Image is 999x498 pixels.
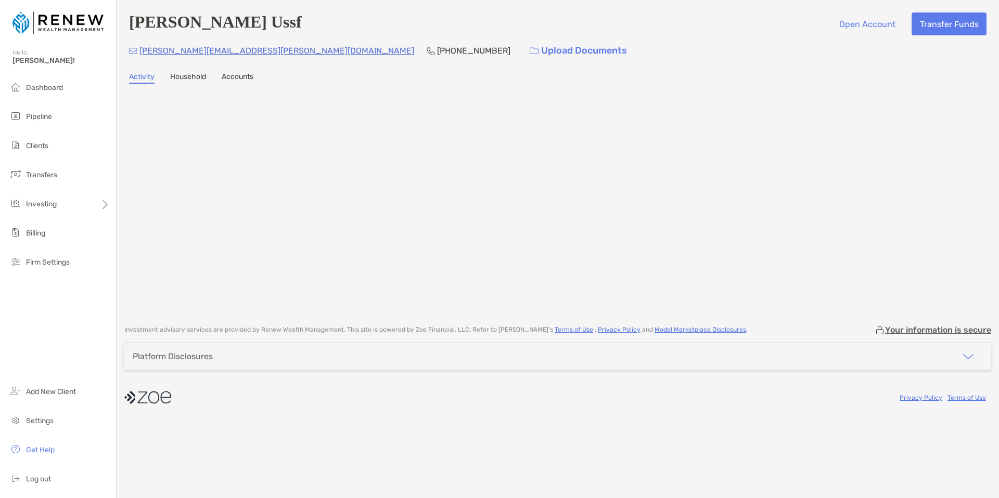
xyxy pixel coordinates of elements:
[9,472,22,484] img: logout icon
[9,81,22,93] img: dashboard icon
[530,47,539,55] img: button icon
[12,4,104,42] img: Zoe Logo
[912,12,987,35] button: Transfer Funds
[129,12,302,35] h4: [PERSON_NAME] Ussf
[222,72,253,84] a: Accounts
[9,255,22,268] img: firm-settings icon
[26,112,52,121] span: Pipeline
[129,72,155,84] a: Activity
[831,12,903,35] button: Open Account
[9,197,22,209] img: investing icon
[12,56,110,65] span: [PERSON_NAME]!
[437,44,510,57] p: [PHONE_NUMBER]
[129,48,137,54] img: Email Icon
[9,110,22,122] img: pipeline icon
[9,139,22,151] img: clients icon
[9,443,22,455] img: get-help icon
[26,258,70,267] span: Firm Settings
[9,414,22,426] img: settings icon
[555,326,593,333] a: Terms of Use
[26,475,51,483] span: Log out
[124,386,171,409] img: company logo
[26,387,76,396] span: Add New Client
[133,351,213,361] div: Platform Disclosures
[523,40,634,62] a: Upload Documents
[170,72,206,84] a: Household
[947,394,986,401] a: Terms of Use
[427,47,435,55] img: Phone Icon
[598,326,641,333] a: Privacy Policy
[26,445,55,454] span: Get Help
[26,141,48,150] span: Clients
[9,385,22,397] img: add_new_client icon
[124,326,748,334] p: Investment advisory services are provided by Renew Wealth Management . This site is powered by Zo...
[26,171,57,179] span: Transfers
[26,416,54,425] span: Settings
[139,44,414,57] p: [PERSON_NAME][EMAIL_ADDRESS][PERSON_NAME][DOMAIN_NAME]
[655,326,746,333] a: Model Marketplace Disclosures
[9,226,22,239] img: billing icon
[885,325,991,335] p: Your information is secure
[26,229,45,238] span: Billing
[26,200,57,208] span: Investing
[26,83,63,92] span: Dashboard
[962,350,975,363] img: icon arrow
[900,394,942,401] a: Privacy Policy
[9,168,22,180] img: transfers icon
